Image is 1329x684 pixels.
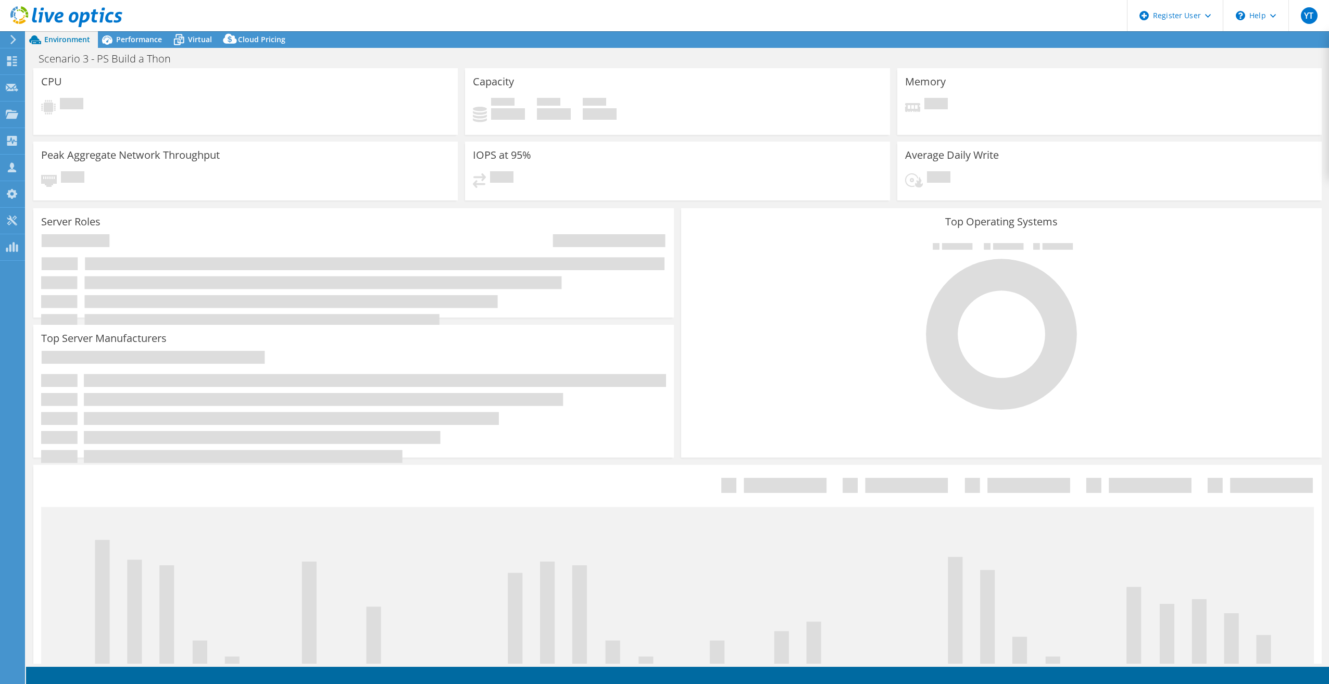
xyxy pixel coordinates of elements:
h3: Average Daily Write [905,149,999,161]
span: Cloud Pricing [238,34,285,44]
h4: 0 GiB [491,108,525,120]
span: Pending [61,171,84,185]
h3: Top Server Manufacturers [41,333,167,344]
h3: Capacity [473,76,514,87]
h3: IOPS at 95% [473,149,531,161]
h3: Server Roles [41,216,101,227]
h3: CPU [41,76,62,87]
svg: \n [1236,11,1245,20]
h4: 0 GiB [537,108,571,120]
span: Free [537,98,560,108]
span: Used [491,98,515,108]
span: Pending [924,98,948,112]
span: Virtual [188,34,212,44]
h4: 0 GiB [583,108,617,120]
h3: Memory [905,76,946,87]
span: YT [1301,7,1318,24]
span: Total [583,98,606,108]
h1: Scenario 3 - PS Build a Thon [34,53,187,65]
span: Pending [60,98,83,112]
h3: Top Operating Systems [689,216,1314,227]
span: Performance [116,34,162,44]
span: Pending [927,171,950,185]
h3: Peak Aggregate Network Throughput [41,149,220,161]
span: Pending [490,171,513,185]
span: Environment [44,34,90,44]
